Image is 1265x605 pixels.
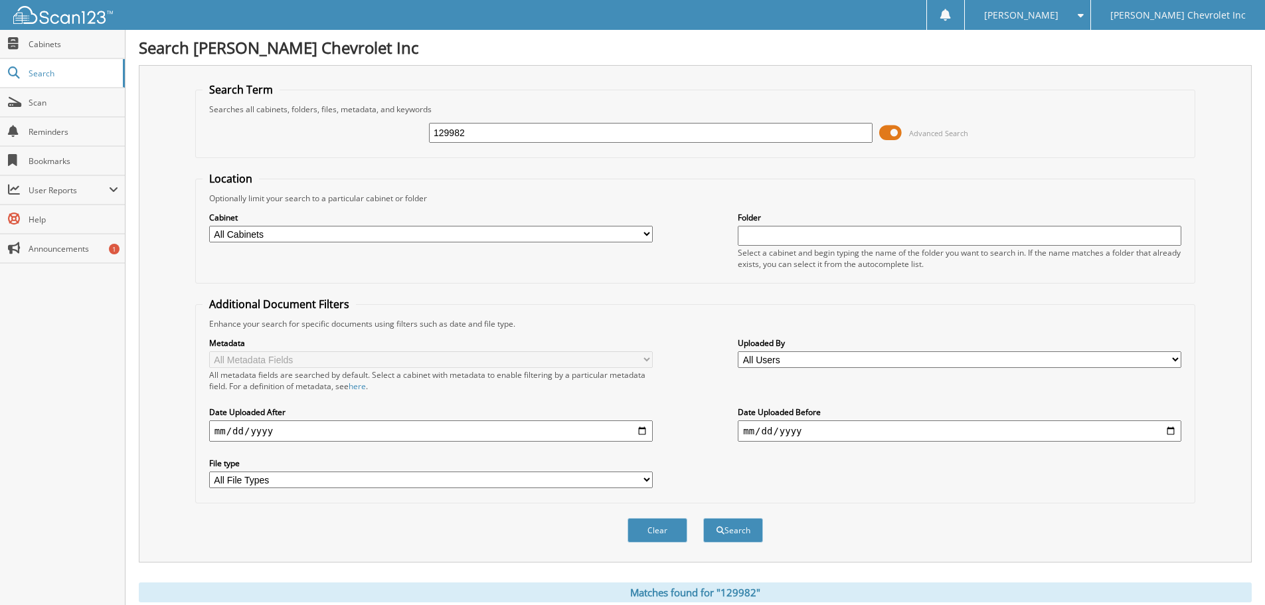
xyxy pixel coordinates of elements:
div: Select a cabinet and begin typing the name of the folder you want to search in. If the name match... [738,247,1181,270]
div: Enhance your search for specific documents using filters such as date and file type. [203,318,1188,329]
button: Search [703,518,763,543]
div: Optionally limit your search to a particular cabinet or folder [203,193,1188,204]
label: File type [209,458,653,469]
legend: Additional Document Filters [203,297,356,311]
img: scan123-logo-white.svg [13,6,113,24]
span: Reminders [29,126,118,137]
span: Announcements [29,243,118,254]
span: Cabinets [29,39,118,50]
label: Cabinet [209,212,653,223]
button: Clear [628,518,687,543]
a: here [349,381,366,392]
div: All metadata fields are searched by default. Select a cabinet with metadata to enable filtering b... [209,369,653,392]
label: Metadata [209,337,653,349]
div: Searches all cabinets, folders, files, metadata, and keywords [203,104,1188,115]
div: Matches found for "129982" [139,582,1252,602]
div: 1 [109,244,120,254]
input: end [738,420,1181,442]
legend: Search Term [203,82,280,97]
input: start [209,420,653,442]
h1: Search [PERSON_NAME] Chevrolet Inc [139,37,1252,58]
span: Help [29,214,118,225]
span: Bookmarks [29,155,118,167]
span: User Reports [29,185,109,196]
label: Folder [738,212,1181,223]
legend: Location [203,171,259,186]
label: Date Uploaded After [209,406,653,418]
span: [PERSON_NAME] [984,11,1058,19]
span: Search [29,68,116,79]
label: Uploaded By [738,337,1181,349]
label: Date Uploaded Before [738,406,1181,418]
span: Scan [29,97,118,108]
span: Advanced Search [909,128,968,138]
span: [PERSON_NAME] Chevrolet Inc [1110,11,1246,19]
